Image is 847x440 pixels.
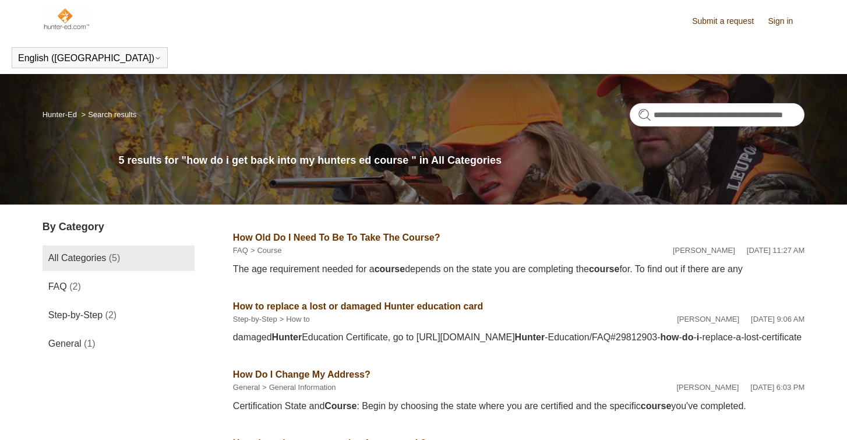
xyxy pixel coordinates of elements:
[43,110,77,119] a: Hunter-Ed
[257,246,281,255] a: Course
[233,245,248,256] li: FAQ
[375,264,405,274] em: course
[260,382,336,393] li: General Information
[84,339,96,349] span: (1)
[43,331,195,357] a: General (1)
[233,382,260,393] li: General
[233,246,248,255] a: FAQ
[43,219,195,235] h3: By Category
[69,281,81,291] span: (2)
[48,253,107,263] span: All Categories
[109,253,121,263] span: (5)
[105,310,117,320] span: (2)
[233,330,804,344] div: damaged Education Certificate, go to [URL][DOMAIN_NAME] -Education/FAQ#29812903- - - -replace-a-l...
[692,15,765,27] a: Submit a request
[682,332,694,342] em: do
[747,246,804,255] time: 05/15/2024, 11:27
[48,310,103,320] span: Step-by-Step
[269,383,336,392] a: General Information
[677,314,739,325] li: [PERSON_NAME]
[515,332,545,342] em: Hunter
[233,369,370,379] a: How Do I Change My Address?
[233,233,440,242] a: How Old Do I Need To Be To Take The Course?
[589,264,619,274] em: course
[43,302,195,328] a: Step-by-Step (2)
[48,281,67,291] span: FAQ
[119,153,805,168] h1: 5 results for "how do i get back into my hunters ed course " in All Categories
[324,401,357,411] em: Course
[18,53,161,64] button: English ([GEOGRAPHIC_DATA])
[641,401,671,411] em: course
[48,339,82,349] span: General
[772,401,839,431] div: Chat Support
[277,314,310,325] li: How to
[43,110,79,119] li: Hunter-Ed
[768,15,804,27] a: Sign in
[233,314,277,325] li: Step-by-Step
[673,245,735,256] li: [PERSON_NAME]
[233,262,804,276] div: The age requirement needed for a depends on the state you are completing the for. To find out if ...
[43,245,195,271] a: All Categories (5)
[43,7,90,30] img: Hunter-Ed Help Center home page
[751,315,804,323] time: 07/28/2022, 09:06
[676,382,739,393] li: [PERSON_NAME]
[630,103,804,126] input: Search
[233,301,483,311] a: How to replace a lost or damaged Hunter education card
[79,110,137,119] li: Search results
[697,332,699,342] em: i
[286,315,309,323] a: How to
[233,383,260,392] a: General
[43,274,195,300] a: FAQ (2)
[272,332,302,342] em: Hunter
[233,399,804,413] div: Certification State and : Begin by choosing the state where you are certified and the specific yo...
[248,245,282,256] li: Course
[233,315,277,323] a: Step-by-Step
[661,332,679,342] em: how
[750,383,804,392] time: 02/12/2024, 18:03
